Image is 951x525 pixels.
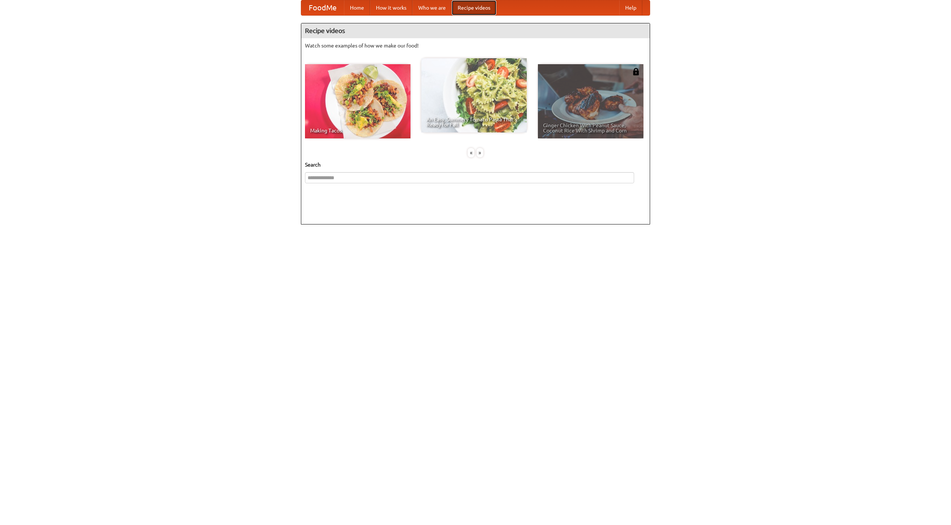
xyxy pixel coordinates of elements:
a: How it works [370,0,412,15]
h4: Recipe videos [301,23,650,38]
div: « [468,148,474,157]
a: FoodMe [301,0,344,15]
a: Who we are [412,0,452,15]
span: Making Tacos [310,128,405,133]
div: » [477,148,483,157]
a: Making Tacos [305,64,410,138]
img: 483408.png [632,68,640,75]
p: Watch some examples of how we make our food! [305,42,646,49]
a: Home [344,0,370,15]
a: An Easy, Summery Tomato Pasta That's Ready for Fall [421,58,527,132]
a: Recipe videos [452,0,496,15]
a: Help [619,0,642,15]
h5: Search [305,161,646,168]
span: An Easy, Summery Tomato Pasta That's Ready for Fall [426,117,522,127]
